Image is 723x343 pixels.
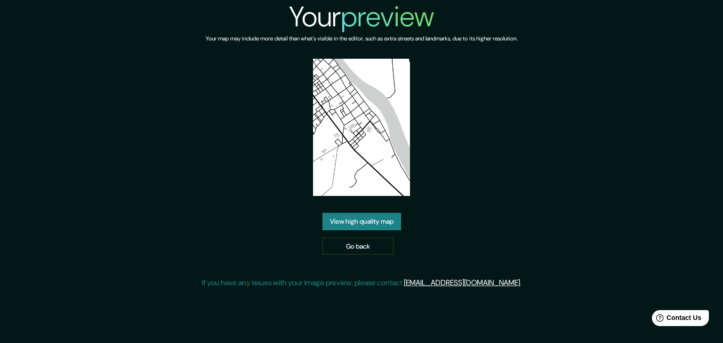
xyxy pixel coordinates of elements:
[322,238,394,255] a: Go back
[639,306,713,333] iframe: Help widget launcher
[313,59,410,196] img: created-map-preview
[404,278,520,288] a: [EMAIL_ADDRESS][DOMAIN_NAME]
[202,277,522,288] p: If you have any issues with your image preview, please contact .
[322,213,401,230] a: View high quality map
[206,34,517,44] h6: Your map may include more detail than what's visible in the editor, such as extra streets and lan...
